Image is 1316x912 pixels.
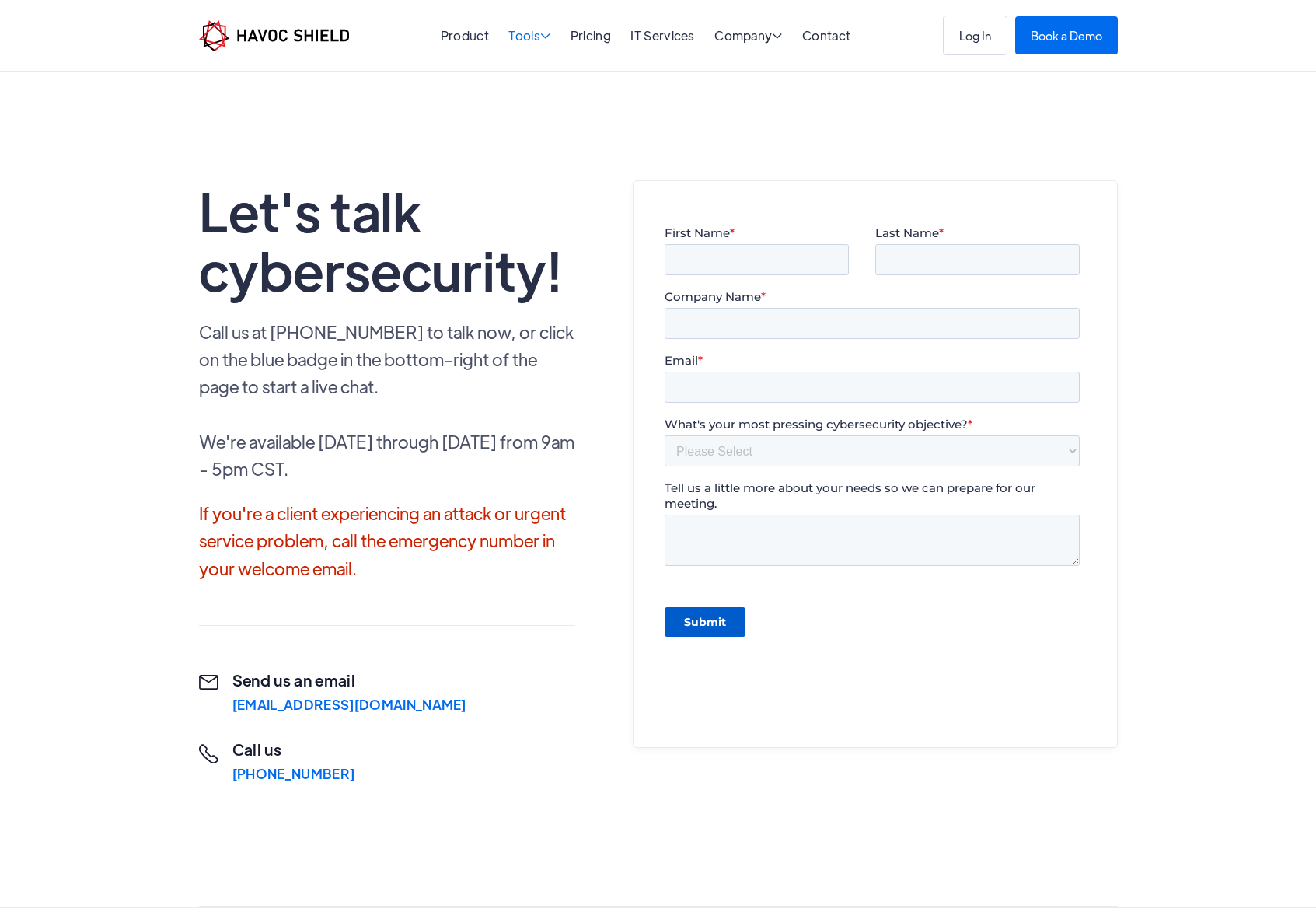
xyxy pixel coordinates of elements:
div: [PHONE_NUMBER] [232,767,354,781]
div: Company [714,30,783,44]
span:  [772,30,782,42]
a: Call us[PHONE_NUMBER] [199,739,355,781]
div: Company [714,30,783,44]
p: Call us at [PHONE_NUMBER] to talk now, or click on the blue badge in the bottom-right of the page... [199,318,576,482]
span:  [540,30,550,42]
div: Tools [508,30,550,44]
a: Pricing [571,27,611,44]
a: IT Services [630,27,695,44]
div: [EMAIL_ADDRESS][DOMAIN_NAME] [232,697,466,712]
a: Product [441,27,489,44]
a: Book a Demo [1015,16,1118,54]
iframe: Form 0 [665,225,1086,705]
a: Log In [943,16,1007,55]
div:  [199,675,218,712]
iframe: Chat Widget [1049,744,1316,912]
a: Contact [802,27,850,44]
h1: Let's talk cybersecurity! [199,180,576,299]
div: Tools [508,30,550,44]
a: home [199,20,349,51]
h2: Send us an email [232,669,466,691]
div:  [199,744,218,781]
a: Send us an email[EMAIL_ADDRESS][DOMAIN_NAME] [199,669,466,712]
img: Havoc Shield logo [199,20,349,51]
h2: Call us [232,739,354,760]
p: If you're a client experiencing an attack or urgent service problem, call the emergency number in... [199,499,576,582]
